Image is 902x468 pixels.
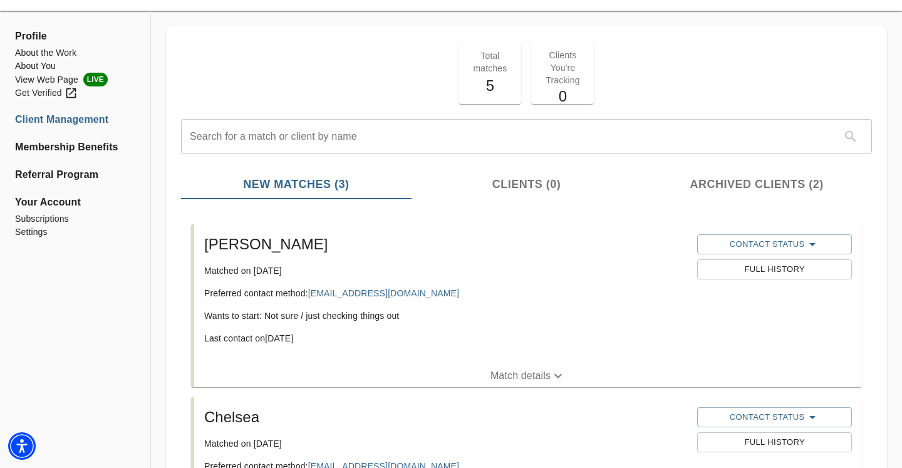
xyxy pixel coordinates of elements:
[697,432,851,452] button: Full History
[194,365,862,387] button: Match details
[15,60,135,73] a: About You
[308,288,459,298] a: [EMAIL_ADDRESS][DOMAIN_NAME]
[15,226,135,239] a: Settings
[697,259,851,279] button: Full History
[204,287,687,299] p: Preferred contact method:
[204,332,687,345] p: Last contact on [DATE]
[15,112,135,127] a: Client Management
[204,264,687,277] p: Matched on [DATE]
[15,167,135,182] a: Referral Program
[8,432,36,460] div: Accessibility Menu
[15,29,135,44] span: Profile
[466,76,514,96] h5: 5
[15,73,135,86] a: View Web PageLIVE
[466,49,514,75] p: Total matches
[204,309,687,322] p: Wants to start: Not sure / just checking things out
[697,407,851,427] button: Contact Status
[15,195,135,210] span: Your Account
[204,234,687,254] h5: [PERSON_NAME]
[703,237,845,252] span: Contact Status
[204,437,687,450] p: Matched on [DATE]
[15,46,135,60] a: About the Work
[703,410,845,425] span: Contact Status
[15,140,135,155] a: Membership Benefits
[15,212,135,226] a: Subscriptions
[703,435,845,450] span: Full History
[419,176,635,193] span: Clients (0)
[189,176,404,193] span: New Matches (3)
[204,407,687,427] h5: Chelsea
[539,86,586,107] h5: 0
[15,86,78,100] div: Get Verified
[490,368,551,383] p: Match details
[15,73,135,86] li: View Web Page
[697,234,851,254] button: Contact Status
[539,49,586,86] p: Clients You're Tracking
[649,176,864,193] span: Archived Clients (2)
[83,73,108,86] span: LIVE
[15,86,135,100] a: Get Verified
[703,263,845,277] span: Full History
